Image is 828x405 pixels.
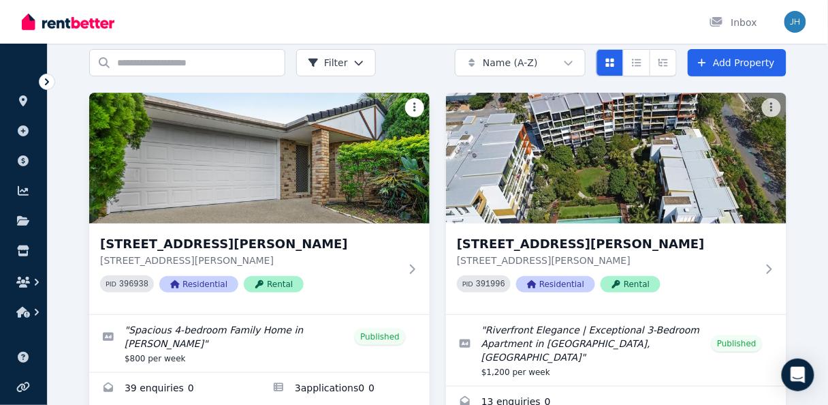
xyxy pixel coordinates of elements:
[119,280,148,289] code: 396938
[296,49,376,76] button: Filter
[476,280,505,289] code: 391996
[596,49,677,76] div: View options
[784,11,806,33] img: Serenity Stays Management Pty Ltd
[159,276,238,292] span: Residential
[483,56,538,70] span: Name (A-Z)
[106,280,116,288] small: PID
[22,12,114,32] img: RentBetter
[446,93,786,224] img: 204/10 Pidgeon Cl, West End
[650,49,677,76] button: Expanded list view
[446,93,786,314] a: 204/10 Pidgeon Cl, West End[STREET_ADDRESS][PERSON_NAME][STREET_ADDRESS][PERSON_NAME]PID 391996Re...
[89,315,430,372] a: Edit listing: Spacious 4-bedroom Family Home in Parkinson
[446,315,786,386] a: Edit listing: Riverfront Elegance | Exceptional 3-Bedroom Apartment in Koko Complex, West End
[710,16,757,29] div: Inbox
[596,49,624,76] button: Card view
[601,276,660,292] span: Rental
[516,276,595,292] span: Residential
[100,254,400,267] p: [STREET_ADDRESS][PERSON_NAME]
[623,49,650,76] button: Compact list view
[782,359,814,391] div: Open Intercom Messenger
[688,49,786,76] a: Add Property
[457,235,757,254] h3: [STREET_ADDRESS][PERSON_NAME]
[405,98,424,117] button: More options
[308,56,348,70] span: Filter
[455,49,586,76] button: Name (A-Z)
[100,235,400,254] h3: [STREET_ADDRESS][PERSON_NAME]
[244,276,304,292] span: Rental
[462,280,473,288] small: PID
[89,93,430,224] img: 25 Springfield Cres, Parkinson
[762,98,781,117] button: More options
[89,93,430,314] a: 25 Springfield Cres, Parkinson[STREET_ADDRESS][PERSON_NAME][STREET_ADDRESS][PERSON_NAME]PID 39693...
[457,254,757,267] p: [STREET_ADDRESS][PERSON_NAME]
